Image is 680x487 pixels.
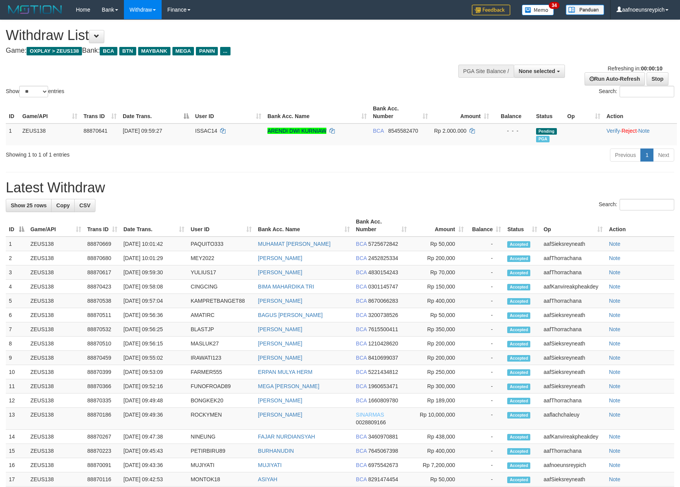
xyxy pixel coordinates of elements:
[258,255,302,261] a: [PERSON_NAME]
[187,458,255,472] td: MUJIYATI
[609,355,620,361] a: Note
[84,458,120,472] td: 88870091
[258,448,294,454] a: BURHANUDIN
[27,472,84,487] td: ZEUS138
[264,102,370,123] th: Bank Acc. Name: activate to sort column ascending
[6,102,19,123] th: ID
[356,448,367,454] span: BCA
[120,337,188,351] td: [DATE] 09:56:15
[84,365,120,379] td: 88870399
[609,412,620,418] a: Note
[467,408,505,430] td: -
[609,269,620,275] a: Note
[120,265,188,280] td: [DATE] 09:59:30
[647,72,668,85] a: Stop
[27,308,84,322] td: ZEUS138
[120,444,188,458] td: [DATE] 09:45:43
[187,337,255,351] td: MASLUK27
[410,337,467,351] td: Rp 200,000
[467,322,505,337] td: -
[27,280,84,294] td: ZEUS138
[368,298,398,304] span: Copy 8670066283 to clipboard
[84,394,120,408] td: 88870335
[434,128,466,134] span: Rp 2.000.000
[258,397,302,404] a: [PERSON_NAME]
[120,308,188,322] td: [DATE] 09:56:36
[27,430,84,444] td: ZEUS138
[356,369,367,375] span: BCA
[6,280,27,294] td: 4
[195,128,217,134] span: ISSAC14
[84,408,120,430] td: 88870186
[6,265,27,280] td: 3
[458,65,514,78] div: PGA Site Balance /
[356,312,367,318] span: BCA
[258,476,277,482] a: ASIYAH
[187,251,255,265] td: MEY2022
[507,298,530,305] span: Accepted
[549,2,559,9] span: 34
[6,199,52,212] a: Show 25 rows
[368,369,398,375] span: Copy 5221434812 to clipboard
[84,351,120,365] td: 88870459
[507,255,530,262] span: Accepted
[84,265,120,280] td: 88870617
[368,284,398,290] span: Copy 0301145747 to clipboard
[258,241,331,247] a: MUHAMAT [PERSON_NAME]
[119,47,136,55] span: BTN
[84,379,120,394] td: 88870366
[467,237,505,251] td: -
[620,199,674,210] input: Search:
[467,458,505,472] td: -
[368,312,398,318] span: Copy 3200738526 to clipboard
[120,294,188,308] td: [DATE] 09:57:04
[56,202,70,208] span: Copy
[258,355,302,361] a: [PERSON_NAME]
[27,251,84,265] td: ZEUS138
[187,379,255,394] td: FUNOFROAD89
[540,265,606,280] td: aafThorrachana
[187,351,255,365] td: IRAWATI123
[507,270,530,276] span: Accepted
[620,86,674,97] input: Search:
[6,237,27,251] td: 1
[410,408,467,430] td: Rp 10,000,000
[11,202,47,208] span: Show 25 rows
[609,383,620,389] a: Note
[6,86,64,97] label: Show entries
[51,199,75,212] a: Copy
[467,280,505,294] td: -
[6,322,27,337] td: 7
[368,462,398,468] span: Copy 6975542673 to clipboard
[356,284,367,290] span: BCA
[540,215,606,237] th: Op: activate to sort column ascending
[410,351,467,365] td: Rp 200,000
[356,298,367,304] span: BCA
[540,472,606,487] td: aafSieksreyneath
[220,47,231,55] span: ...
[120,351,188,365] td: [DATE] 09:55:02
[388,128,418,134] span: Copy 8545582470 to clipboard
[258,369,312,375] a: ERPAN MULYA HERM
[410,394,467,408] td: Rp 189,000
[638,128,650,134] a: Note
[410,322,467,337] td: Rp 350,000
[653,148,674,162] a: Next
[410,458,467,472] td: Rp 7,200,000
[640,148,653,162] a: 1
[27,215,84,237] th: Game/API: activate to sort column ascending
[368,397,398,404] span: Copy 1660809780 to clipboard
[536,136,550,142] span: Marked by aafnoeunsreypich
[641,65,662,72] strong: 00:00:10
[27,394,84,408] td: ZEUS138
[356,476,367,482] span: BCA
[410,251,467,265] td: Rp 200,000
[356,397,367,404] span: BCA
[467,265,505,280] td: -
[192,102,264,123] th: User ID: activate to sort column ascending
[467,308,505,322] td: -
[84,337,120,351] td: 88870510
[410,265,467,280] td: Rp 70,000
[507,284,530,290] span: Accepted
[507,241,530,248] span: Accepted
